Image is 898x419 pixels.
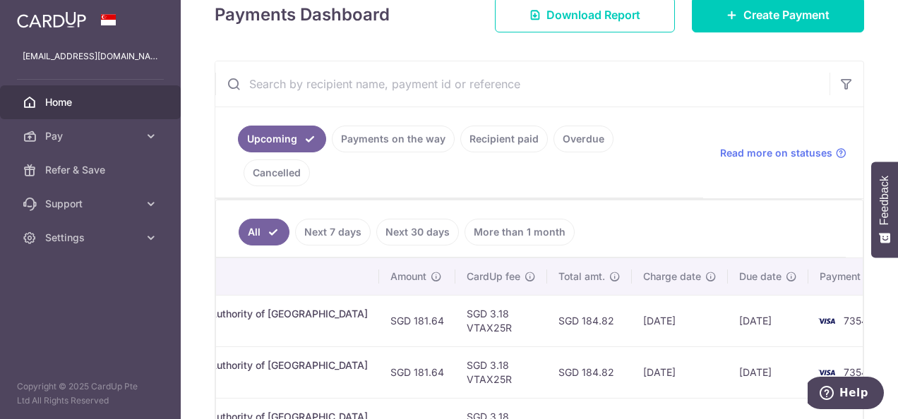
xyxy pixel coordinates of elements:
[643,269,701,284] span: Charge date
[455,295,547,346] td: SGD 3.18 VTAX25R
[546,6,640,23] span: Download Report
[239,219,289,245] a: All
[844,315,868,327] span: 7354
[376,219,459,245] a: Next 30 days
[739,269,782,284] span: Due date
[215,61,830,107] input: Search by recipient name, payment id or reference
[844,366,868,378] span: 7354
[215,2,390,28] h4: Payments Dashboard
[76,307,368,321] div: Income Tax. Inland Revenue Authority of [GEOGRAPHIC_DATA]
[632,346,728,398] td: [DATE]
[45,231,138,245] span: Settings
[238,126,326,152] a: Upcoming
[547,346,632,398] td: SGD 184.82
[632,295,728,346] td: [DATE]
[553,126,613,152] a: Overdue
[45,129,138,143] span: Pay
[23,49,158,63] p: [EMAIL_ADDRESS][DOMAIN_NAME]
[871,162,898,257] button: Feedback - Show survey
[728,295,808,346] td: [DATE]
[813,364,841,381] img: Bank Card
[455,346,547,398] td: SGD 3.18 VTAX25R
[332,126,455,152] a: Payments on the way
[17,11,86,28] img: CardUp
[547,295,632,346] td: SGD 184.82
[720,146,832,160] span: Read more on statuses
[76,372,368,387] p: S7689324A
[64,258,379,295] th: Payment details
[558,269,605,284] span: Total amt.
[467,269,520,284] span: CardUp fee
[379,346,455,398] td: SGD 181.64
[76,321,368,335] p: S7689324A
[45,197,138,211] span: Support
[295,219,371,245] a: Next 7 days
[76,358,368,372] div: Income Tax. Inland Revenue Authority of [GEOGRAPHIC_DATA]
[728,346,808,398] td: [DATE]
[244,159,310,186] a: Cancelled
[720,146,846,160] a: Read more on statuses
[743,6,830,23] span: Create Payment
[460,126,548,152] a: Recipient paid
[379,295,455,346] td: SGD 181.64
[808,377,884,412] iframe: Opens a widget where you can find more information
[45,95,138,109] span: Home
[813,312,841,329] img: Bank Card
[465,219,575,245] a: More than 1 month
[878,176,891,225] span: Feedback
[45,163,138,177] span: Refer & Save
[390,269,426,284] span: Amount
